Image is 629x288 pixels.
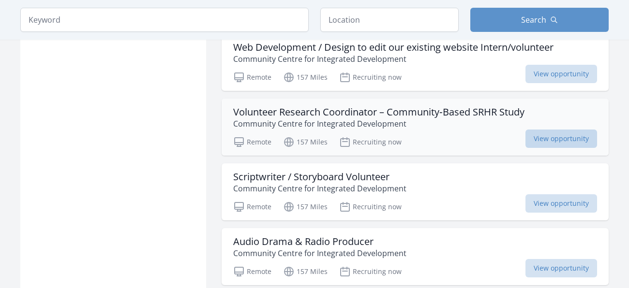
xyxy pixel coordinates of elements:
[233,72,271,83] p: Remote
[339,72,402,83] p: Recruiting now
[233,247,406,259] p: Community Centre for Integrated Development
[525,259,597,277] span: View opportunity
[283,201,328,213] p: 157 Miles
[233,183,406,194] p: Community Centre for Integrated Development
[233,42,554,53] h3: Web Development / Design to edit our existing website Intern/volunteer
[233,53,554,65] p: Community Centre for Integrated Development
[233,136,271,148] p: Remote
[283,136,328,148] p: 157 Miles
[521,14,546,26] span: Search
[339,201,402,213] p: Recruiting now
[525,194,597,213] span: View opportunity
[283,72,328,83] p: 157 Miles
[20,8,309,32] input: Keyword
[525,130,597,148] span: View opportunity
[222,99,609,156] a: Volunteer Research Coordinator – Community‑Based SRHR Study Community Centre for Integrated Devel...
[233,118,524,130] p: Community Centre for Integrated Development
[233,266,271,277] p: Remote
[233,106,524,118] h3: Volunteer Research Coordinator – Community‑Based SRHR Study
[283,266,328,277] p: 157 Miles
[320,8,459,32] input: Location
[525,65,597,83] span: View opportunity
[222,34,609,91] a: Web Development / Design to edit our existing website Intern/volunteer Community Centre for Integ...
[470,8,609,32] button: Search
[233,236,406,247] h3: Audio Drama & Radio Producer
[339,266,402,277] p: Recruiting now
[233,201,271,213] p: Remote
[222,163,609,220] a: Scriptwriter / Storyboard Volunteer Community Centre for Integrated Development Remote 157 Miles ...
[222,228,609,285] a: Audio Drama & Radio Producer Community Centre for Integrated Development Remote 157 Miles Recruit...
[233,171,406,183] h3: Scriptwriter / Storyboard Volunteer
[339,136,402,148] p: Recruiting now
